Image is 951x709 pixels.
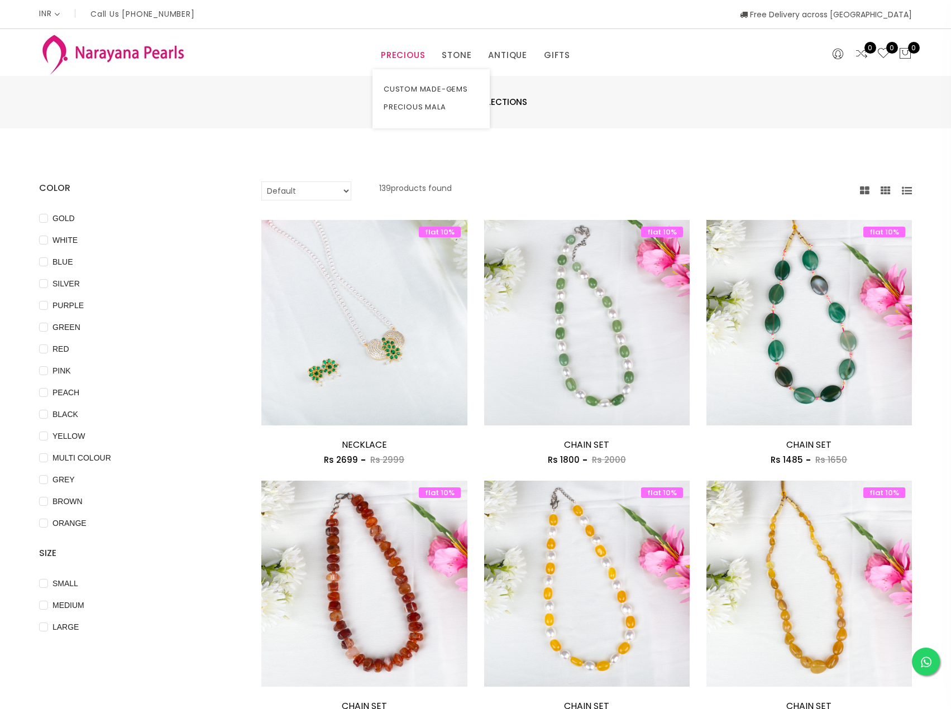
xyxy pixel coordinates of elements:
[48,517,91,529] span: ORANGE
[48,473,79,486] span: GREY
[863,227,905,237] span: flat 10%
[592,454,626,466] span: Rs 2000
[488,47,527,64] a: ANTIQUE
[908,42,920,54] span: 0
[419,487,461,498] span: flat 10%
[48,430,89,442] span: YELLOW
[48,343,74,355] span: RED
[48,365,75,377] span: PINK
[815,454,847,466] span: Rs 1650
[899,47,912,61] button: 0
[379,181,452,200] p: 139 products found
[39,547,228,560] h4: SIZE
[740,9,912,20] span: Free Delivery across [GEOGRAPHIC_DATA]
[786,438,831,451] a: CHAIN SET
[384,98,479,116] a: PRECIOUS MALA
[381,47,425,64] a: PRECIOUS
[771,454,803,466] span: Rs 1485
[864,42,876,54] span: 0
[564,438,609,451] a: CHAIN SET
[48,452,116,464] span: MULTI COLOUR
[641,227,683,237] span: flat 10%
[90,10,195,18] p: Call Us [PHONE_NUMBER]
[886,42,898,54] span: 0
[48,621,83,633] span: LARGE
[48,386,84,399] span: PEACH
[39,181,228,195] h4: COLOR
[342,438,387,451] a: NECKLACE
[48,495,87,507] span: BROWN
[419,227,461,237] span: flat 10%
[48,277,84,290] span: SILVER
[384,80,479,98] a: CUSTOM MADE-GEMS
[544,47,570,64] a: GIFTS
[877,47,890,61] a: 0
[48,256,78,268] span: BLUE
[442,47,471,64] a: STONE
[470,95,527,109] span: Collections
[548,454,580,466] span: Rs 1800
[863,487,905,498] span: flat 10%
[48,321,85,333] span: GREEN
[48,408,83,420] span: BLACK
[48,234,82,246] span: WHITE
[324,454,358,466] span: Rs 2699
[370,454,404,466] span: Rs 2999
[855,47,868,61] a: 0
[48,212,79,224] span: GOLD
[48,299,88,312] span: PURPLE
[48,599,89,611] span: MEDIUM
[641,487,683,498] span: flat 10%
[48,577,83,590] span: SMALL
